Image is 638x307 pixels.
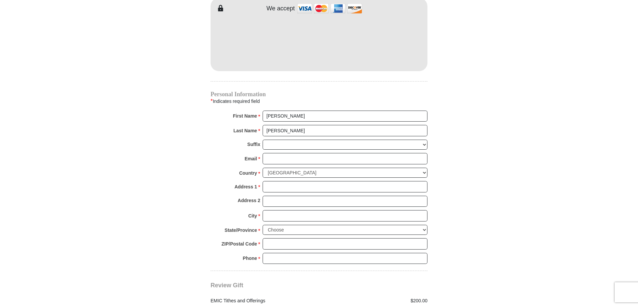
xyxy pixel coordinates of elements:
strong: State/Province [225,225,257,235]
strong: Email [245,154,257,163]
strong: Address 1 [235,182,257,191]
div: Indicates required field [211,97,427,106]
strong: Phone [243,254,257,263]
div: EMIC Tithes and Offerings [207,297,319,304]
h4: Personal Information [211,92,427,97]
strong: Suffix [247,140,260,149]
strong: First Name [233,111,257,121]
strong: Last Name [234,126,257,135]
strong: Country [239,168,257,178]
strong: ZIP/Postal Code [222,239,257,249]
strong: Address 2 [238,196,260,205]
strong: City [248,211,257,220]
span: Review Gift [211,282,243,289]
img: credit cards accepted [296,1,363,16]
div: $200.00 [319,297,431,304]
h4: We accept [267,5,295,12]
